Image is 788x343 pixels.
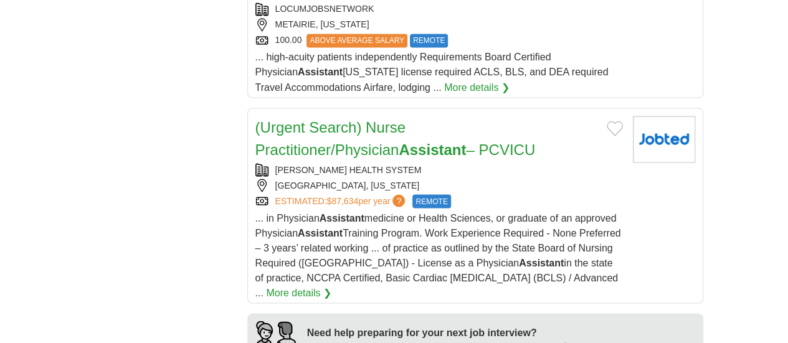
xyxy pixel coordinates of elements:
[255,2,623,16] div: LOCUMJOBSNETWORK
[255,34,623,47] div: 100.00
[307,325,571,340] div: Need help preparing for your next job interview?
[607,121,623,136] button: Add to favorite jobs
[255,212,621,298] span: ... in Physician medicine or Health Sciences, or graduate of an approved Physician Training Progr...
[255,179,623,192] div: [GEOGRAPHIC_DATA], [US_STATE]
[320,212,364,223] strong: Assistant
[275,194,408,208] a: ESTIMATED:$87,634per year?
[399,141,466,157] strong: Assistant
[392,194,405,207] span: ?
[306,34,407,47] span: ABOVE AVERAGE SALARY
[255,118,536,157] a: (Urgent Search) Nurse Practitioner/PhysicianAssistant– PCVICU
[298,227,343,238] strong: Assistant
[410,34,448,47] span: REMOTE
[412,194,450,208] span: REMOTE
[444,80,510,95] a: More details ❯
[266,285,331,300] a: More details ❯
[633,116,695,162] img: Company logo
[519,257,564,268] strong: Assistant
[298,67,343,77] strong: Assistant
[255,18,623,31] div: METAIRIE, [US_STATE]
[326,195,358,205] span: $87,634
[255,52,609,92] span: ... high-acuity patients independently Requirements Board Certified Physician [US_STATE] license ...
[255,163,623,176] div: [PERSON_NAME] HEALTH SYSTEM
